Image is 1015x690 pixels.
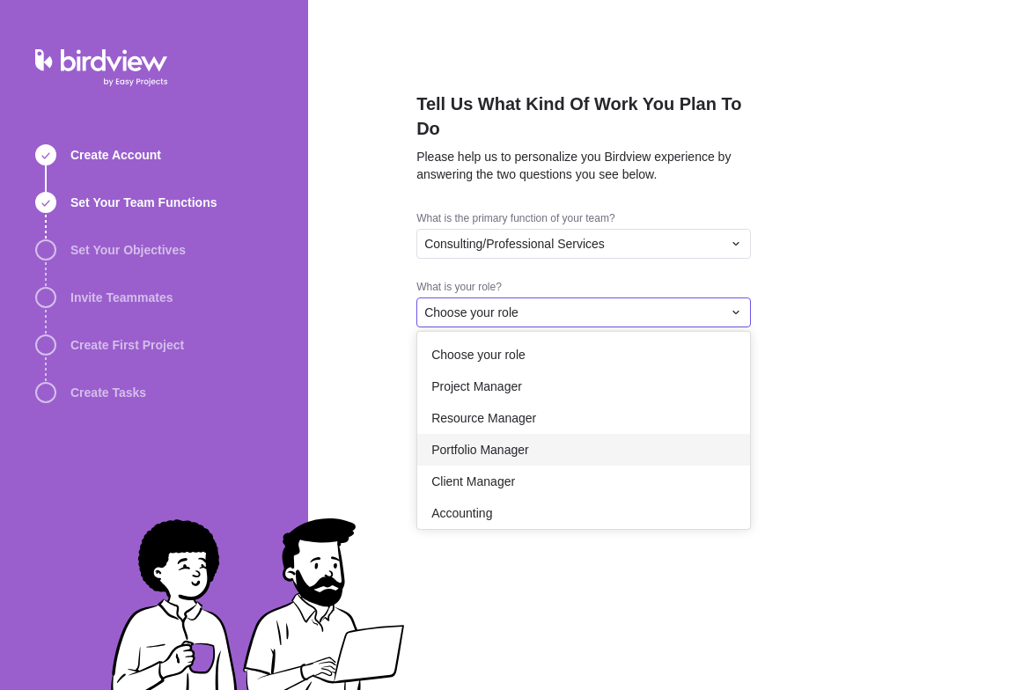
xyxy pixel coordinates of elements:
span: Accounting [431,504,492,522]
span: Project Manager [431,378,522,395]
span: Client Manager [431,473,515,490]
span: Choose your role [431,346,526,363]
span: Choose your role [424,304,519,321]
span: Resource Manager [431,409,536,427]
span: Portfolio Manager [431,441,529,459]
